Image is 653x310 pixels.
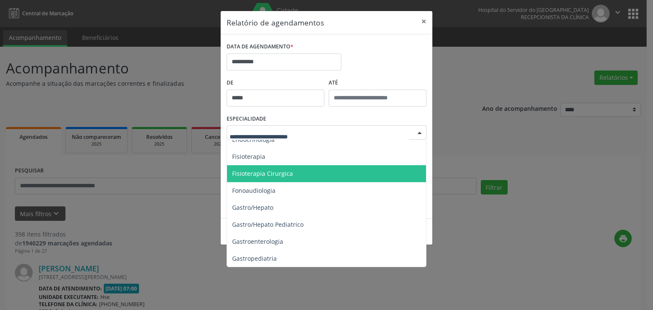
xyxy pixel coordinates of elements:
button: Close [415,11,432,32]
label: ATÉ [329,76,426,90]
label: ESPECIALIDADE [227,113,266,126]
span: Fonoaudiologia [232,186,275,194]
span: Fisioterapia [232,152,265,161]
span: Gastro/Hepato [232,203,273,211]
span: Endocrinologia [232,135,275,144]
label: De [227,76,324,90]
span: Gastroenterologia [232,237,283,245]
span: Fisioterapia Cirurgica [232,169,293,178]
label: DATA DE AGENDAMENTO [227,40,293,54]
span: Gastro/Hepato Pediatrico [232,220,304,228]
h5: Relatório de agendamentos [227,17,324,28]
span: Gastropediatria [232,254,277,262]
